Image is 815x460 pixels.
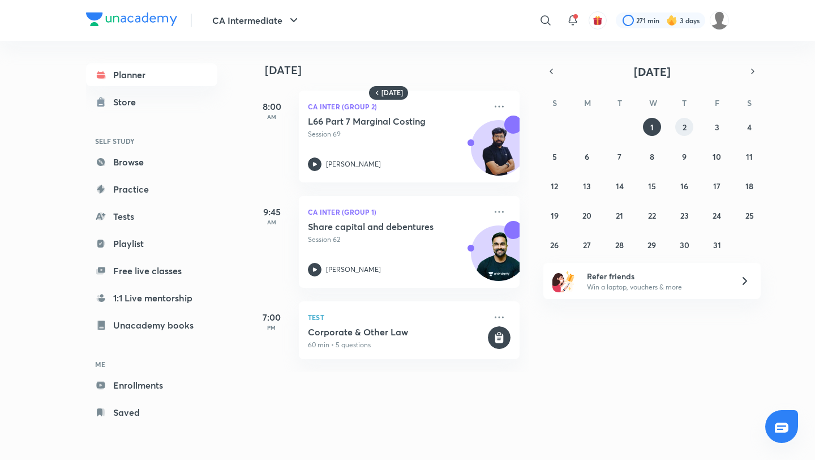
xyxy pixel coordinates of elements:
button: October 3, 2025 [708,118,726,136]
abbr: Monday [584,97,591,108]
p: 60 min • 5 questions [308,340,486,350]
abbr: October 30, 2025 [680,240,689,250]
h6: ME [86,355,217,374]
abbr: October 21, 2025 [616,210,623,221]
abbr: October 20, 2025 [582,210,591,221]
abbr: October 4, 2025 [747,122,752,133]
button: October 13, 2025 [578,177,596,195]
abbr: October 3, 2025 [715,122,719,133]
button: October 11, 2025 [740,147,758,165]
a: 1:1 Live mentorship [86,287,217,309]
h5: Share capital and debentures [308,221,449,232]
abbr: October 14, 2025 [616,181,624,191]
p: AM [249,219,294,225]
abbr: October 26, 2025 [550,240,559,250]
button: October 22, 2025 [643,206,661,224]
p: PM [249,324,294,331]
p: Session 69 [308,129,486,139]
button: October 25, 2025 [740,206,758,224]
img: referral [552,270,575,292]
button: October 4, 2025 [740,118,758,136]
button: October 29, 2025 [643,236,661,254]
button: October 12, 2025 [546,177,564,195]
button: October 20, 2025 [578,206,596,224]
button: October 28, 2025 [611,236,629,254]
abbr: Wednesday [649,97,657,108]
abbr: October 10, 2025 [713,151,721,162]
abbr: October 27, 2025 [583,240,591,250]
button: October 15, 2025 [643,177,661,195]
button: October 14, 2025 [611,177,629,195]
button: October 10, 2025 [708,147,726,165]
abbr: October 2, 2025 [683,122,687,133]
img: Jyoti [710,11,729,30]
button: October 24, 2025 [708,206,726,224]
button: avatar [589,11,607,29]
abbr: October 11, 2025 [746,151,753,162]
button: [DATE] [559,63,745,79]
abbr: October 13, 2025 [583,181,591,191]
h5: 9:45 [249,205,294,219]
button: October 31, 2025 [708,236,726,254]
button: October 30, 2025 [675,236,693,254]
a: Tests [86,205,217,228]
button: October 8, 2025 [643,147,661,165]
p: AM [249,113,294,120]
a: Browse [86,151,217,173]
abbr: October 24, 2025 [713,210,721,221]
a: Practice [86,178,217,201]
abbr: October 7, 2025 [617,151,621,162]
button: October 17, 2025 [708,177,726,195]
button: October 9, 2025 [675,147,693,165]
abbr: Sunday [552,97,557,108]
p: [PERSON_NAME] [326,159,381,169]
h6: [DATE] [381,88,403,97]
a: Planner [86,63,217,86]
abbr: October 9, 2025 [682,151,687,162]
span: [DATE] [634,64,671,79]
img: Avatar [471,126,526,181]
a: Enrollments [86,374,217,397]
img: avatar [593,15,603,25]
a: Company Logo [86,12,177,29]
button: October 1, 2025 [643,118,661,136]
button: October 5, 2025 [546,147,564,165]
h6: Refer friends [587,270,726,282]
img: Company Logo [86,12,177,26]
a: Free live classes [86,259,217,282]
abbr: October 1, 2025 [650,122,654,133]
a: Unacademy books [86,314,217,337]
abbr: October 5, 2025 [552,151,557,162]
p: [PERSON_NAME] [326,265,381,275]
button: October 16, 2025 [675,177,693,195]
a: Store [86,91,217,113]
p: Session 62 [308,235,486,245]
abbr: October 23, 2025 [680,210,689,221]
abbr: October 19, 2025 [551,210,559,221]
h5: L66 Part 7 Marginal Costing [308,116,449,127]
a: Playlist [86,232,217,255]
abbr: October 6, 2025 [585,151,589,162]
img: Avatar [471,232,526,286]
button: October 2, 2025 [675,118,693,136]
button: October 27, 2025 [578,236,596,254]
button: CA Intermediate [205,9,307,32]
p: CA Inter (Group 1) [308,205,486,219]
button: October 7, 2025 [611,147,629,165]
button: October 6, 2025 [578,147,596,165]
abbr: October 31, 2025 [713,240,721,250]
abbr: Saturday [747,97,752,108]
p: Win a laptop, vouchers & more [587,282,726,292]
abbr: October 15, 2025 [648,181,656,191]
button: October 19, 2025 [546,206,564,224]
p: Test [308,310,486,324]
h4: [DATE] [265,63,531,77]
abbr: October 16, 2025 [680,181,688,191]
h5: 7:00 [249,310,294,324]
img: streak [666,15,677,26]
button: October 23, 2025 [675,206,693,224]
h5: Corporate & Other Law [308,326,486,338]
abbr: October 28, 2025 [615,240,624,250]
abbr: October 17, 2025 [713,181,720,191]
abbr: Friday [715,97,719,108]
